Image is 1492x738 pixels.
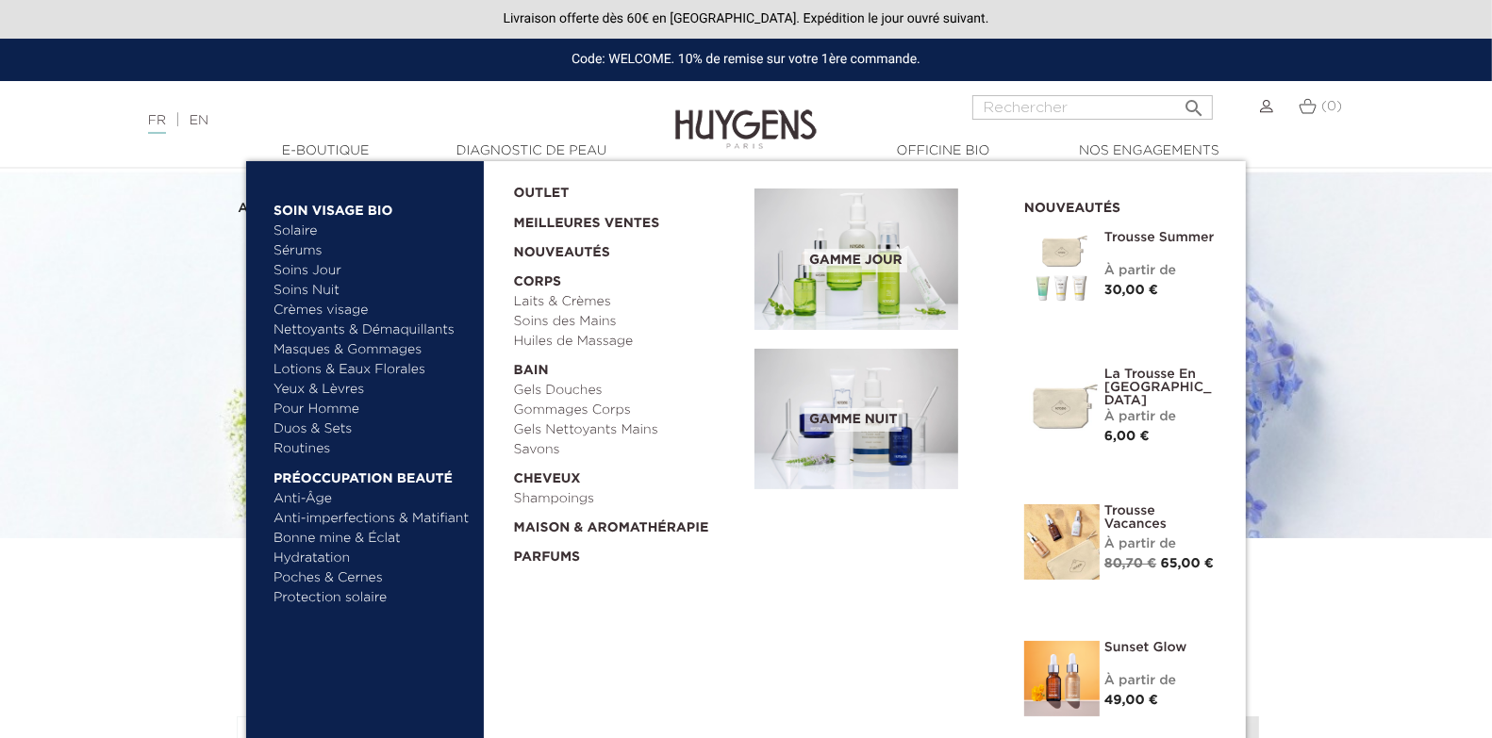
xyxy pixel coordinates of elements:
[1104,557,1156,570] span: 80,70 €
[514,174,725,204] a: OUTLET
[274,380,471,400] a: Yeux & Lèvres
[274,529,471,549] a: Bonne mine & Éclat
[1104,231,1218,244] a: Trousse Summer
[274,241,471,261] a: Sérums
[754,349,996,490] a: Gamme nuit
[514,292,742,312] a: Laits & Crèmes
[1104,261,1218,281] div: À partir de
[274,568,471,588] a: Poches & Cernes
[514,401,742,420] a: Gommages Corps
[754,189,958,330] img: routine_jour_banner.jpg
[514,440,742,460] a: Savons
[514,352,742,381] a: Bain
[1104,284,1158,297] span: 30,00 €
[849,141,1037,161] a: Officine Bio
[274,588,471,608] a: Protection solaire
[972,95,1213,120] input: Rechercher
[274,400,471,419] a: Pour Homme
[437,141,625,161] a: Diagnostic de peau
[274,191,471,221] a: Soin Visage Bio
[514,381,742,401] a: Gels Douches
[1024,641,1100,716] img: Sunset glow- un teint éclatant
[804,249,906,272] span: Gamme jour
[274,459,471,489] a: Préoccupation beauté
[804,408,902,432] span: Gamme nuit
[238,201,290,216] a: Accueil
[274,221,471,241] a: Solaire
[274,340,471,360] a: Masques & Gommages
[1054,141,1243,161] a: Nos engagements
[274,261,471,281] a: Soins Jour
[1024,231,1100,306] img: Trousse Summer
[238,202,287,215] strong: Accueil
[754,189,996,330] a: Gamme jour
[1183,91,1205,114] i: 
[148,114,166,134] a: FR
[514,234,742,263] a: Nouveautés
[1104,534,1218,554] div: À partir de
[514,204,725,234] a: Meilleures Ventes
[1104,407,1218,427] div: À partir de
[274,509,471,529] a: Anti-imperfections & Matifiant
[1104,671,1218,691] div: À partir de
[231,141,420,161] a: E-Boutique
[274,489,471,509] a: Anti-Âge
[1177,90,1211,115] button: 
[1104,641,1218,654] a: Sunset Glow
[1024,368,1100,443] img: La Trousse en Coton
[1104,504,1218,531] a: Trousse Vacances
[274,360,471,380] a: Lotions & Eaux Florales
[274,549,471,568] a: Hydratation
[1104,694,1158,707] span: 49,00 €
[514,460,742,489] a: Cheveux
[754,349,958,490] img: routine_nuit_banner.jpg
[274,439,471,459] a: Routines
[1321,100,1342,113] span: (0)
[514,420,742,440] a: Gels Nettoyants Mains
[514,332,742,352] a: Huiles de Massage
[514,509,742,538] a: Maison & Aromathérapie
[1024,504,1100,580] img: La Trousse vacances
[1104,430,1150,443] span: 6,00 €
[274,301,471,320] a: Crèmes visage
[190,114,208,127] a: EN
[274,320,471,340] a: Nettoyants & Démaquillants
[1104,368,1218,407] a: La Trousse en [GEOGRAPHIC_DATA]
[139,109,607,132] div: |
[675,79,817,152] img: Huygens
[514,312,742,332] a: Soins des Mains
[514,538,742,567] a: Parfums
[274,281,454,301] a: Soins Nuit
[274,419,471,439] a: Duos & Sets
[514,263,742,292] a: Corps
[1024,194,1218,217] h2: Nouveautés
[514,489,742,509] a: Shampoings
[1161,557,1215,570] span: 65,00 €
